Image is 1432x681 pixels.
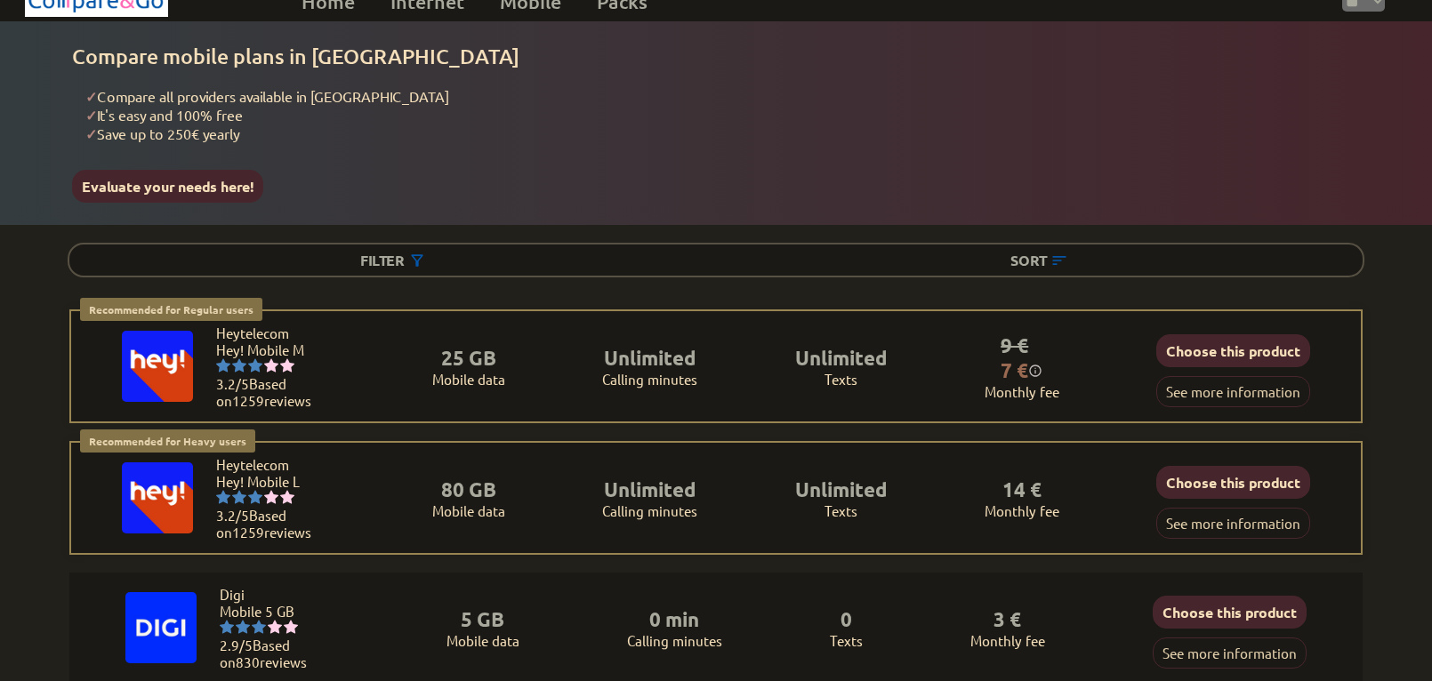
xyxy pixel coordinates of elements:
[795,346,888,371] p: Unlimited
[716,244,1363,276] div: Sort
[220,620,234,634] img: starnr1
[220,637,326,670] li: Based on reviews
[248,490,262,504] img: starnr3
[232,490,246,504] img: starnr2
[602,502,697,519] p: Calling minutes
[1156,515,1310,532] a: See more information
[216,507,249,524] span: 3.2/5
[85,87,1361,106] li: Compare all providers available in [GEOGRAPHIC_DATA]
[72,44,1361,69] h1: Compare mobile plans in [GEOGRAPHIC_DATA]
[627,607,722,632] p: 0 min
[1156,342,1310,359] a: Choose this product
[985,383,1059,400] p: Monthly fee
[1028,364,1042,378] img: information
[795,502,888,519] p: Texts
[220,586,326,603] li: Digi
[446,607,519,632] p: 5 GB
[1001,333,1028,357] s: 9 €
[432,371,505,388] p: Mobile data
[994,607,1021,632] p: 3 €
[602,346,697,371] p: Unlimited
[85,106,1361,124] li: It's easy and 100% free
[122,331,193,402] img: Logo of Heytelecom
[248,358,262,373] img: starnr3
[1156,334,1310,367] button: Choose this product
[89,434,246,448] b: Recommended for Heavy users
[236,653,260,670] span: 830
[1156,383,1310,400] a: See more information
[122,462,193,533] img: Logo of Heytelecom
[220,603,326,620] li: Mobile 5 GB
[795,477,888,502] p: Unlimited
[1153,604,1307,621] a: Choose this product
[216,375,323,409] li: Based on reviews
[1156,376,1310,407] button: See more information
[1050,252,1068,269] img: Button open the sorting menu
[216,473,323,490] li: Hey! Mobile L
[432,502,505,519] p: Mobile data
[432,346,505,371] p: 25 GB
[216,375,249,392] span: 3.2/5
[1156,508,1310,539] button: See more information
[1002,477,1042,502] p: 14 €
[1153,596,1307,629] button: Choose this product
[216,324,323,341] li: Heytelecom
[284,620,298,634] img: starnr5
[216,358,230,373] img: starnr1
[220,637,253,653] span: 2.9/5
[970,632,1045,649] p: Monthly fee
[85,124,1361,143] li: Save up to 250€ yearly
[985,502,1059,519] p: Monthly fee
[232,358,246,373] img: starnr2
[85,124,97,143] span: ✓
[216,341,323,358] li: Hey! Mobile M
[236,620,250,634] img: starnr2
[446,632,519,649] p: Mobile data
[602,477,697,502] p: Unlimited
[830,632,863,649] p: Texts
[216,456,323,473] li: Heytelecom
[125,592,197,663] img: Logo of Digi
[1153,645,1307,661] a: See more information
[830,607,863,632] p: 0
[216,507,323,541] li: Based on reviews
[1001,358,1042,383] div: 7 €
[85,87,97,106] span: ✓
[1153,637,1307,669] button: See more information
[280,358,294,373] img: starnr5
[216,490,230,504] img: starnr1
[602,371,697,388] p: Calling minutes
[232,524,264,541] span: 1259
[1156,474,1310,491] a: Choose this product
[264,358,278,373] img: starnr4
[72,170,263,203] button: Evaluate your needs here!
[795,371,888,388] p: Texts
[232,392,264,409] span: 1259
[264,490,278,504] img: starnr4
[1156,466,1310,499] button: Choose this product
[408,252,426,269] img: Button open the filtering menu
[627,632,722,649] p: Calling minutes
[69,244,716,276] div: Filter
[432,477,505,502] p: 80 GB
[252,620,266,634] img: starnr3
[85,106,97,124] span: ✓
[268,620,282,634] img: starnr4
[280,490,294,504] img: starnr5
[89,302,253,316] b: Recommended for Regular users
